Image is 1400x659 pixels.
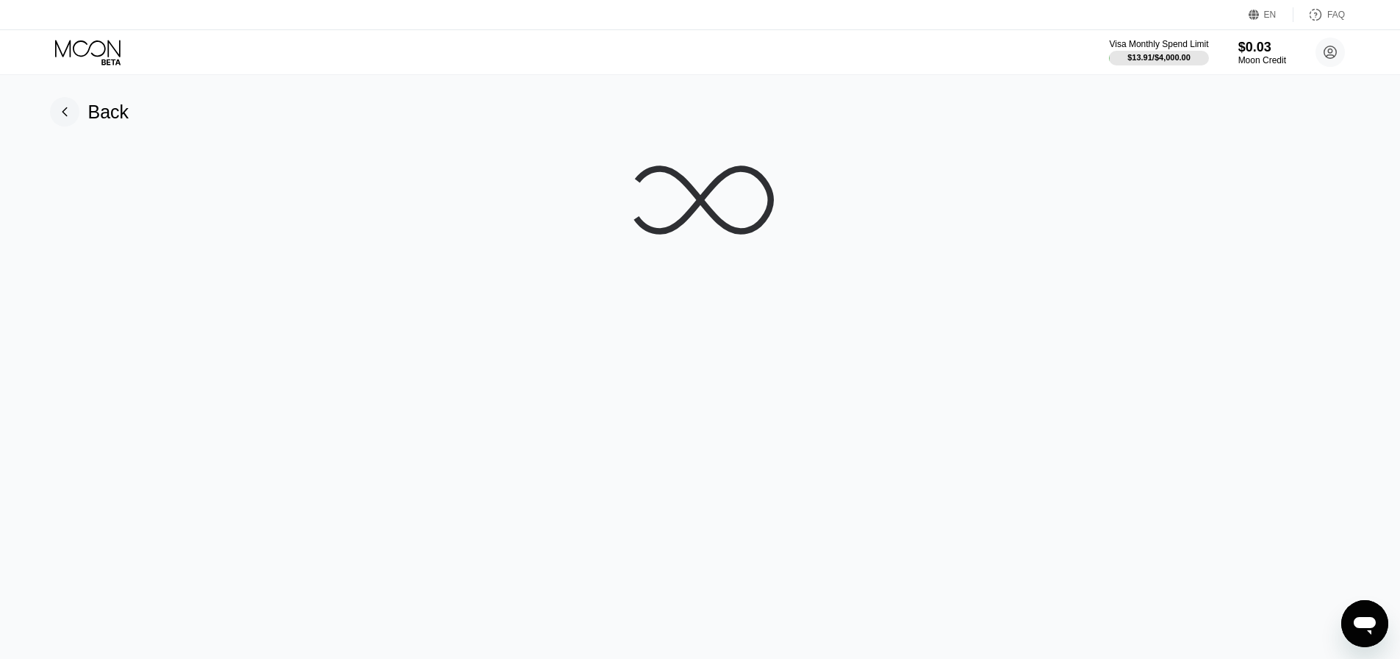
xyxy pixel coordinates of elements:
[1238,40,1286,65] div: $0.03Moon Credit
[1109,39,1208,65] div: Visa Monthly Spend Limit$13.91/$4,000.00
[1264,10,1277,20] div: EN
[50,97,129,127] div: Back
[1327,10,1345,20] div: FAQ
[1293,7,1345,22] div: FAQ
[88,101,129,123] div: Back
[1109,39,1208,49] div: Visa Monthly Spend Limit
[1127,53,1191,62] div: $13.91 / $4,000.00
[1341,600,1388,647] iframe: Button to launch messaging window
[1238,55,1286,65] div: Moon Credit
[1249,7,1293,22] div: EN
[1238,40,1286,55] div: $0.03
